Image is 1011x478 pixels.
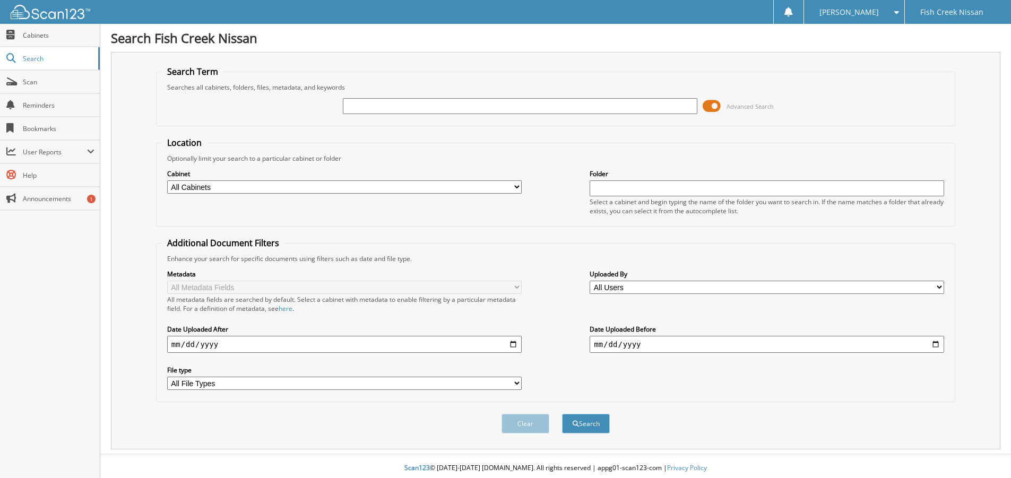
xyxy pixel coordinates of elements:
[404,463,430,472] span: Scan123
[87,195,96,203] div: 1
[920,9,983,15] span: Fish Creek Nissan
[819,9,879,15] span: [PERSON_NAME]
[23,194,94,203] span: Announcements
[590,336,944,353] input: end
[590,270,944,279] label: Uploaded By
[667,463,707,472] a: Privacy Policy
[162,254,949,263] div: Enhance your search for specific documents using filters such as date and file type.
[23,171,94,180] span: Help
[590,325,944,334] label: Date Uploaded Before
[162,237,284,249] legend: Additional Document Filters
[590,197,944,215] div: Select a cabinet and begin typing the name of the folder you want to search in. If the name match...
[23,124,94,133] span: Bookmarks
[23,147,87,157] span: User Reports
[162,66,223,77] legend: Search Term
[167,325,522,334] label: Date Uploaded After
[23,77,94,86] span: Scan
[167,336,522,353] input: start
[502,414,549,433] button: Clear
[167,295,522,313] div: All metadata fields are searched by default. Select a cabinet with metadata to enable filtering b...
[162,137,207,149] legend: Location
[111,29,1000,47] h1: Search Fish Creek Nissan
[23,101,94,110] span: Reminders
[167,270,522,279] label: Metadata
[562,414,610,433] button: Search
[162,154,949,163] div: Optionally limit your search to a particular cabinet or folder
[167,169,522,178] label: Cabinet
[11,5,90,19] img: scan123-logo-white.svg
[23,31,94,40] span: Cabinets
[279,304,292,313] a: here
[167,366,522,375] label: File type
[590,169,944,178] label: Folder
[162,83,949,92] div: Searches all cabinets, folders, files, metadata, and keywords
[23,54,93,63] span: Search
[727,102,774,110] span: Advanced Search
